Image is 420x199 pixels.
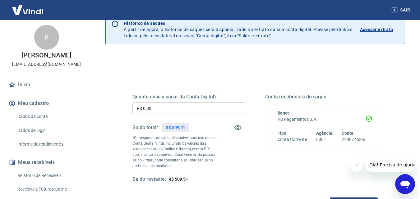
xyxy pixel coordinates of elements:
[360,20,400,39] a: Acessar extrato
[265,94,378,100] h5: Conta recebedora do saque
[7,156,85,169] button: Meus recebíveis
[15,124,85,137] a: Dados de login
[168,177,188,182] span: R$ 509,51
[351,159,363,172] iframe: Fechar mensagem
[390,4,413,16] button: Sair
[316,136,332,143] h6: 0001
[21,52,71,59] p: [PERSON_NAME]
[7,97,85,110] button: Meu cadastro
[4,4,52,9] span: Olá! Precisa de ajuda?
[132,94,245,100] h5: Quanto deseja sacar da Conta Digital?
[132,135,217,169] p: *Corresponde ao saldo disponível para uso na sua Conta Digital Vindi. Incluindo os valores das ve...
[278,116,366,123] h6: Nu Pagamentos S.A.
[278,111,290,115] span: Banco
[34,25,59,50] div: B
[124,20,353,39] p: A partir de agora, o histórico de saques será disponibilizado no extrato da sua conta digital. Ac...
[342,131,353,136] span: Conta
[124,20,353,26] p: Histórico de saques
[7,0,48,19] img: Vindi
[316,131,332,136] span: Agência
[15,138,85,151] a: Informe de rendimentos
[166,124,185,131] p: R$ 509,51
[7,78,85,92] a: Início
[15,110,85,123] a: Dados da conta
[395,174,415,194] iframe: Botão para abrir a janela de mensagens
[12,61,81,68] p: [EMAIL_ADDRESS][DOMAIN_NAME]
[278,131,287,136] span: Tipo
[278,136,307,143] h6: Conta Corrente
[366,158,415,172] iframe: Mensagem da empresa
[15,169,85,182] a: Relatório de Recebíveis
[360,26,393,33] p: Acessar extrato
[132,124,159,131] h5: Saldo total*:
[132,176,166,183] h5: Saldo restante:
[342,136,365,143] h6: 24987462-6
[15,183,85,196] a: Recebíveis Futuros Online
